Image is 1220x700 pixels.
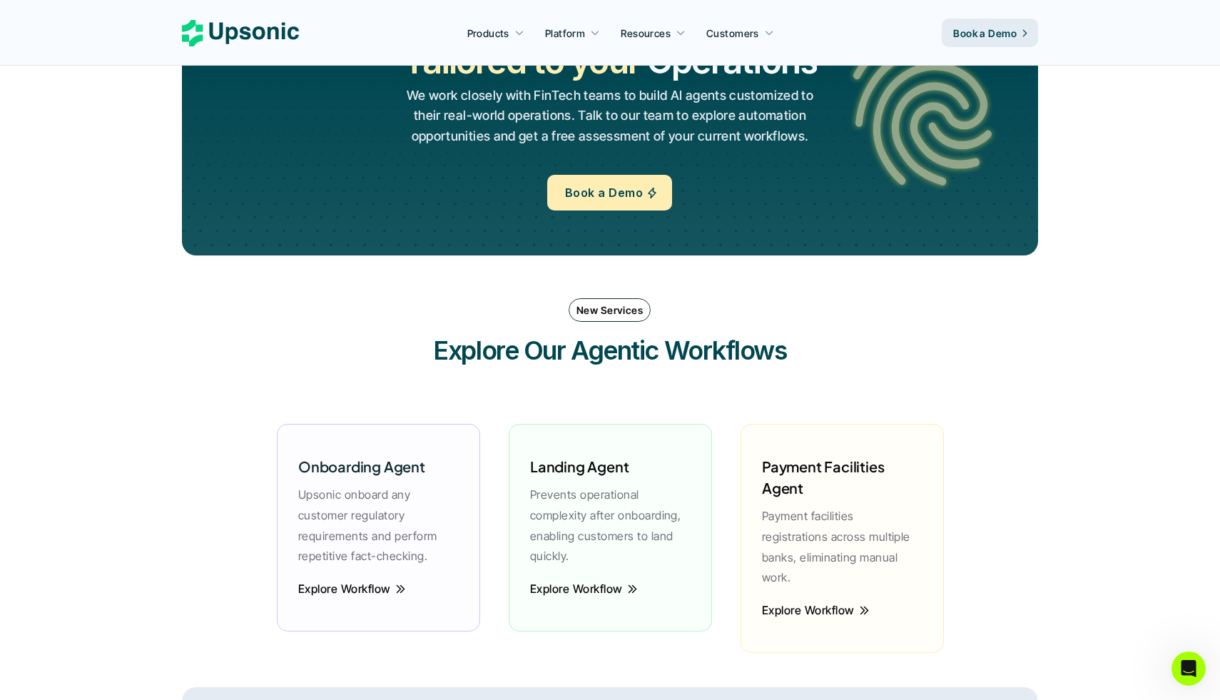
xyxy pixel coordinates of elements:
[298,485,459,567] p: Upsonic onboard any customer regulatory requirements and perform repetitive fact-checking.
[942,19,1038,47] a: Book a Demo
[298,456,425,477] h6: Onboarding Agent
[762,600,855,621] p: Explore Workflow
[403,86,816,147] p: We work closely with FinTech teams to build AI agents customized to their real-world operations. ...
[706,26,759,41] p: Customers
[1171,651,1206,686] iframe: Intercom live chat
[396,333,824,368] h3: Explore Our Agentic Workflows
[298,579,391,599] p: Explore Workflow
[530,485,691,567] p: Prevents operational complexity after onboarding, enabling customers to land quickly.
[953,26,1017,41] p: Book a Demo
[565,183,643,203] p: Book a Demo
[762,506,922,588] p: Payment facilities registrations across multiple banks, eliminating manual work.
[762,456,922,499] h6: Payment Facilities Agent
[621,26,671,41] p: Resources
[530,579,623,599] p: Explore Workflow
[459,20,533,46] a: Products
[530,456,629,477] h6: Landing Agent
[576,303,643,318] p: New Services
[545,26,585,41] p: Platform
[547,175,672,210] a: Book a Demo
[467,26,509,41] p: Products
